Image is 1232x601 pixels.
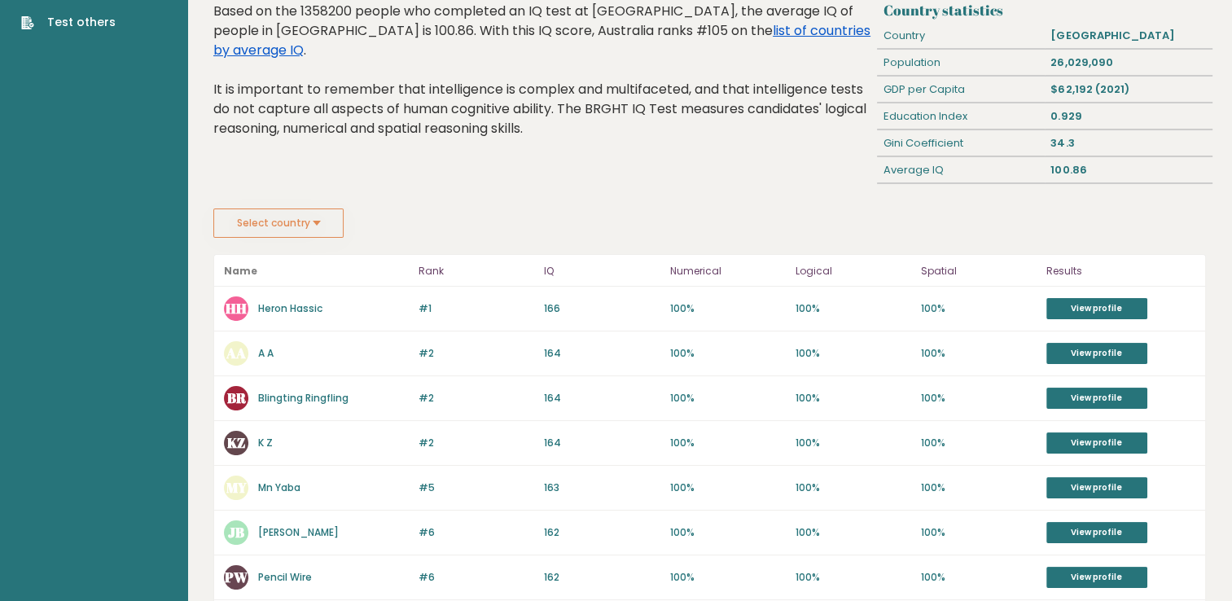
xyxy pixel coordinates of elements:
button: Select country [213,208,344,238]
text: PW [224,568,248,586]
div: Education Index [877,103,1045,129]
a: Blingting Ringfling [258,391,349,405]
p: #2 [419,391,534,406]
div: 26,029,090 [1045,50,1212,76]
a: Heron Hassic [258,301,322,315]
div: Population [877,50,1045,76]
p: 100% [921,301,1037,316]
p: 100% [669,525,785,540]
text: KZ [227,433,245,452]
div: Based on the 1358200 people who completed an IQ test at [GEOGRAPHIC_DATA], the average IQ of peop... [213,2,871,163]
a: View profile [1046,522,1147,543]
h3: Country statistics [883,2,1206,19]
p: Results [1046,261,1195,281]
p: Spatial [921,261,1037,281]
div: Average IQ [877,157,1045,183]
div: Gini Coefficient [877,130,1045,156]
text: AA [226,344,246,362]
p: 164 [544,391,660,406]
b: Name [224,264,257,278]
a: Mn Yaba [258,480,300,494]
p: 100% [669,346,785,361]
a: View profile [1046,343,1147,364]
p: 100% [796,301,911,316]
text: HH [226,299,247,318]
p: 100% [921,480,1037,495]
p: 164 [544,436,660,450]
a: View profile [1046,298,1147,319]
p: #6 [419,570,534,585]
p: 100% [669,570,785,585]
div: 34.3 [1045,130,1212,156]
a: View profile [1046,388,1147,409]
a: list of countries by average IQ [213,21,870,59]
a: Pencil Wire [258,570,312,584]
p: 100% [669,301,785,316]
p: 100% [796,346,911,361]
p: 100% [796,525,911,540]
div: $62,192 (2021) [1045,77,1212,103]
p: #5 [419,480,534,495]
text: JB [228,523,244,542]
a: View profile [1046,567,1147,588]
p: #2 [419,346,534,361]
p: IQ [544,261,660,281]
a: View profile [1046,477,1147,498]
p: 100% [921,525,1037,540]
p: #2 [419,436,534,450]
p: 100% [796,436,911,450]
p: 164 [544,346,660,361]
p: 100% [669,480,785,495]
text: MY [226,478,248,497]
div: 100.86 [1045,157,1212,183]
p: 100% [796,480,911,495]
p: 100% [669,436,785,450]
div: [GEOGRAPHIC_DATA] [1045,23,1212,49]
p: 100% [669,391,785,406]
text: BR [227,388,247,407]
a: [PERSON_NAME] [258,525,339,539]
div: Country [877,23,1045,49]
p: Logical [796,261,911,281]
p: 162 [544,570,660,585]
p: 100% [921,436,1037,450]
p: #1 [419,301,534,316]
p: #6 [419,525,534,540]
p: Rank [419,261,534,281]
p: 163 [544,480,660,495]
p: 100% [796,570,911,585]
p: 100% [796,391,911,406]
a: Test others [21,14,126,31]
div: GDP per Capita [877,77,1045,103]
a: A A [258,346,274,360]
a: K Z [258,436,273,450]
p: 100% [921,570,1037,585]
p: 100% [921,346,1037,361]
a: View profile [1046,432,1147,454]
p: 162 [544,525,660,540]
p: 100% [921,391,1037,406]
p: 166 [544,301,660,316]
p: Numerical [669,261,785,281]
div: 0.929 [1045,103,1212,129]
